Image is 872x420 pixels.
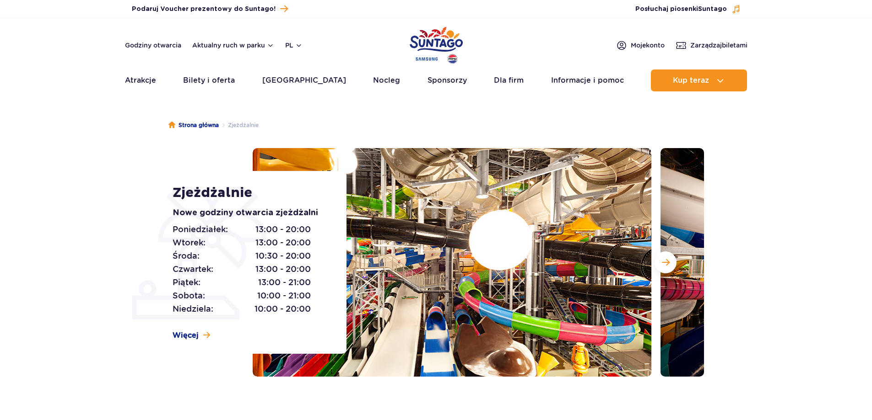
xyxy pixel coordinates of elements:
[173,185,326,201] h1: Zjeżdżalnie
[690,41,747,50] span: Zarządzaj biletami
[219,121,259,130] li: Zjeżdżalnie
[410,23,463,65] a: Park of Poland
[258,276,311,289] span: 13:00 - 21:00
[173,236,206,249] span: Wtorek:
[262,69,346,91] a: [GEOGRAPHIC_DATA]
[125,41,181,50] a: Godziny otwarcia
[698,6,727,12] span: Suntago
[616,40,665,51] a: Mojekonto
[183,69,235,91] a: Bilety i oferta
[173,330,199,340] span: Więcej
[168,121,219,130] a: Strona główna
[285,41,303,50] button: pl
[192,42,274,49] button: Aktualny ruch w parku
[132,5,276,14] span: Podaruj Voucher prezentowy do Suntago!
[173,276,200,289] span: Piątek:
[173,289,205,302] span: Sobota:
[676,40,747,51] a: Zarządzajbiletami
[125,69,156,91] a: Atrakcje
[494,69,524,91] a: Dla firm
[255,263,311,276] span: 13:00 - 20:00
[635,5,727,14] span: Posłuchaj piosenki
[132,3,288,15] a: Podaruj Voucher prezentowy do Suntago!
[173,250,200,262] span: Środa:
[257,289,311,302] span: 10:00 - 21:00
[255,303,311,315] span: 10:00 - 20:00
[173,207,326,219] p: Nowe godziny otwarcia zjeżdżalni
[631,41,665,50] span: Moje konto
[655,251,677,273] button: Następny slajd
[173,223,228,236] span: Poniedziałek:
[255,223,311,236] span: 13:00 - 20:00
[255,250,311,262] span: 10:30 - 20:00
[173,330,210,340] a: Więcej
[673,76,709,85] span: Kup teraz
[173,263,213,276] span: Czwartek:
[551,69,624,91] a: Informacje i pomoc
[635,5,741,14] button: Posłuchaj piosenkiSuntago
[651,69,747,91] button: Kup teraz
[428,69,467,91] a: Sponsorzy
[255,236,311,249] span: 13:00 - 20:00
[373,69,400,91] a: Nocleg
[173,303,213,315] span: Niedziela:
